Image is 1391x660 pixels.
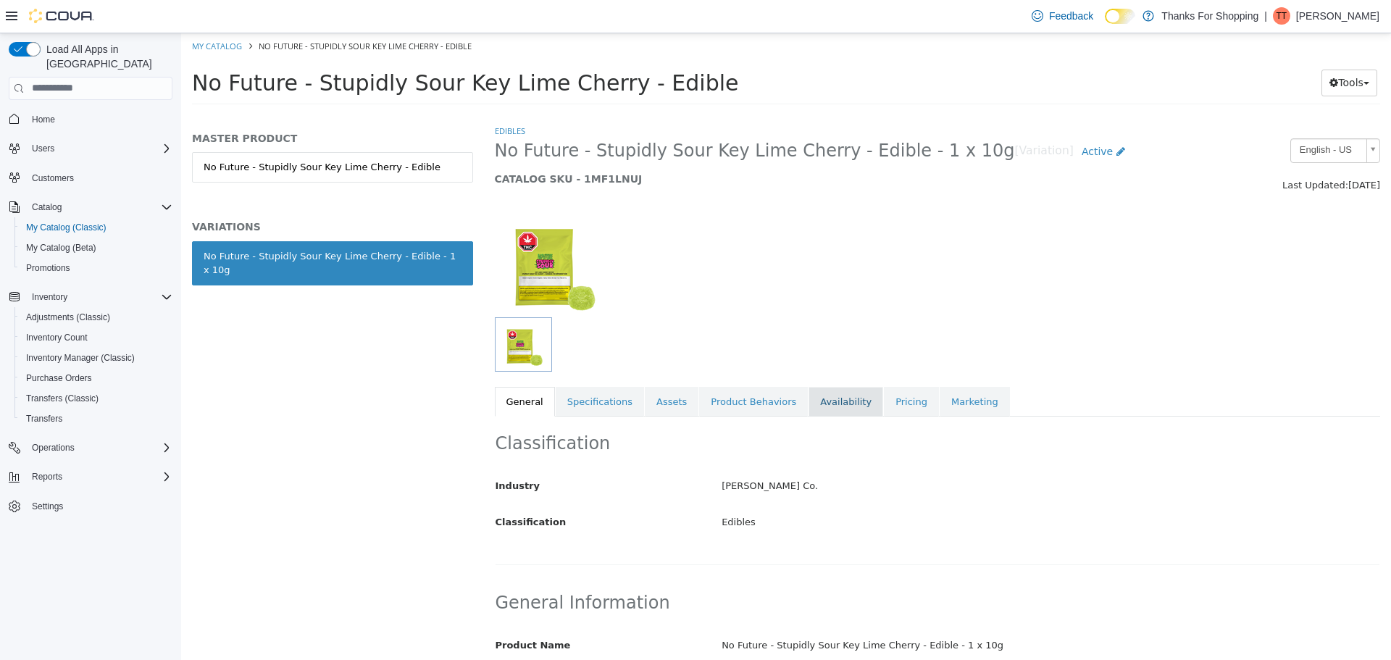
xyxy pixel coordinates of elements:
[26,288,172,306] span: Inventory
[11,7,61,18] a: My Catalog
[14,217,178,238] button: My Catalog (Classic)
[20,410,68,427] a: Transfers
[26,312,110,323] span: Adjustments (Classic)
[26,393,99,404] span: Transfers (Classic)
[314,175,429,284] img: 150
[314,483,385,494] span: Classification
[3,287,178,307] button: Inventory
[1110,106,1179,128] span: English - US
[314,92,344,103] a: Edibles
[1277,7,1287,25] span: TT
[1101,146,1167,157] span: Last Updated:
[20,369,172,387] span: Purchase Orders
[26,169,172,187] span: Customers
[1049,9,1093,23] span: Feedback
[26,413,62,425] span: Transfers
[26,332,88,343] span: Inventory Count
[32,143,54,154] span: Users
[1167,146,1199,157] span: [DATE]
[3,109,178,130] button: Home
[26,140,172,157] span: Users
[759,354,829,384] a: Marketing
[20,349,172,367] span: Inventory Manager (Classic)
[22,216,280,244] div: No Future - Stupidly Sour Key Lime Cherry - Edible - 1 x 10g
[26,352,135,364] span: Inventory Manager (Classic)
[32,201,62,213] span: Catalog
[20,309,116,326] a: Adjustments (Classic)
[627,354,702,384] a: Availability
[9,103,172,555] nav: Complex example
[20,390,172,407] span: Transfers (Classic)
[26,468,172,485] span: Reports
[3,496,178,517] button: Settings
[3,467,178,487] button: Reports
[530,477,1209,502] div: Edibles
[14,388,178,409] button: Transfers (Classic)
[518,354,627,384] a: Product Behaviors
[3,167,178,188] button: Customers
[26,439,172,456] span: Operations
[14,238,178,258] button: My Catalog (Beta)
[26,199,67,216] button: Catalog
[20,329,93,346] a: Inventory Count
[32,291,67,303] span: Inventory
[26,170,80,187] a: Customers
[11,37,557,62] span: No Future - Stupidly Sour Key Lime Cherry - Edible
[26,497,172,515] span: Settings
[41,42,172,71] span: Load All Apps in [GEOGRAPHIC_DATA]
[20,219,172,236] span: My Catalog (Classic)
[314,106,834,129] span: No Future - Stupidly Sour Key Lime Cherry - Edible - 1 x 10g
[11,187,292,200] h5: VARIATIONS
[32,501,63,512] span: Settings
[314,399,1199,422] h2: Classification
[14,348,178,368] button: Inventory Manager (Classic)
[32,471,62,483] span: Reports
[26,199,172,216] span: Catalog
[3,138,178,159] button: Users
[20,239,102,256] a: My Catalog (Beta)
[26,372,92,384] span: Purchase Orders
[20,390,104,407] a: Transfers (Classic)
[20,219,112,236] a: My Catalog (Classic)
[1026,1,1099,30] a: Feedback
[20,349,141,367] a: Inventory Manager (Classic)
[20,410,172,427] span: Transfers
[14,409,178,429] button: Transfers
[314,447,359,458] span: Industry
[3,438,178,458] button: Operations
[1264,7,1267,25] p: |
[26,111,61,128] a: Home
[26,262,70,274] span: Promotions
[1273,7,1290,25] div: T Thomson
[32,172,74,184] span: Customers
[20,309,172,326] span: Adjustments (Classic)
[78,7,291,18] span: No Future - Stupidly Sour Key Lime Cherry - Edible
[1161,7,1258,25] p: Thanks For Shopping
[29,9,94,23] img: Cova
[1296,7,1379,25] p: [PERSON_NAME]
[14,368,178,388] button: Purchase Orders
[1140,36,1196,63] button: Tools
[901,112,932,124] span: Active
[375,354,463,384] a: Specifications
[20,369,98,387] a: Purchase Orders
[1109,105,1199,130] a: English - US
[26,439,80,456] button: Operations
[1105,9,1135,24] input: Dark Mode
[3,197,178,217] button: Catalog
[26,468,68,485] button: Reports
[26,242,96,254] span: My Catalog (Beta)
[314,139,972,152] h5: CATALOG SKU - 1MF1LNUJ
[26,140,60,157] button: Users
[464,354,517,384] a: Assets
[11,99,292,112] h5: MASTER PRODUCT
[32,442,75,454] span: Operations
[530,600,1209,625] div: No Future - Stupidly Sour Key Lime Cherry - Edible - 1 x 10g
[26,110,172,128] span: Home
[26,288,73,306] button: Inventory
[834,112,893,124] small: [Variation]
[14,258,178,278] button: Promotions
[314,606,390,617] span: Product Name
[314,559,1199,581] h2: General Information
